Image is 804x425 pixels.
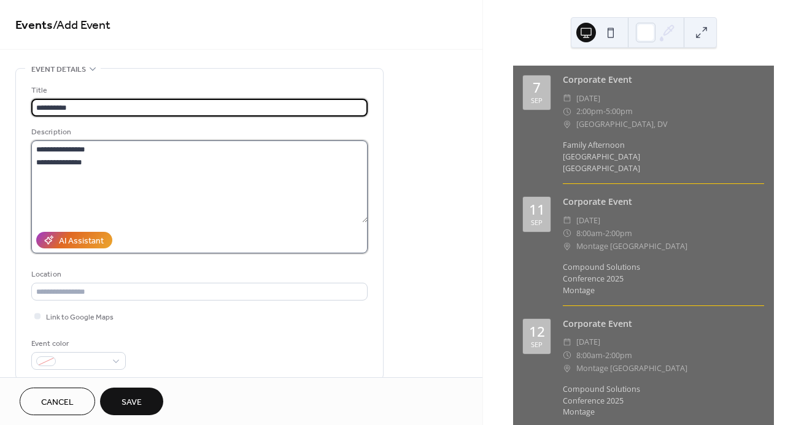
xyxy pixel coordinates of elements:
[31,84,365,97] div: Title
[576,227,603,240] span: 8:00am
[100,388,163,415] button: Save
[563,92,571,105] div: ​
[576,335,600,348] span: [DATE]
[529,203,545,217] div: 11
[605,349,632,362] span: 2:00pm
[563,140,764,175] div: Family Afternoon [GEOGRAPHIC_DATA] [GEOGRAPHIC_DATA]
[576,105,603,118] span: 2:00pm
[563,195,764,209] div: Corporate Event
[31,337,123,350] div: Event color
[576,240,687,253] span: Montage [GEOGRAPHIC_DATA]
[563,73,764,86] div: Corporate Event
[603,105,606,118] span: -
[15,13,53,37] a: Events
[563,349,571,362] div: ​
[576,118,668,131] span: [GEOGRAPHIC_DATA], DV
[41,396,74,409] span: Cancel
[563,240,571,253] div: ​
[53,13,110,37] span: / Add Event
[563,105,571,118] div: ​
[576,349,603,362] span: 8:00am
[529,325,545,339] div: 12
[603,349,605,362] span: -
[59,235,104,248] div: AI Assistant
[531,219,543,226] div: Sep
[563,227,571,240] div: ​
[122,396,142,409] span: Save
[603,227,605,240] span: -
[576,214,600,227] span: [DATE]
[531,341,543,348] div: Sep
[533,81,541,95] div: 7
[31,63,86,76] span: Event details
[36,232,112,248] button: AI Assistant
[563,335,571,348] div: ​
[606,105,633,118] span: 5:00pm
[563,262,764,297] div: Compound Solutions Conference 2025 Montage
[563,214,571,227] div: ​
[31,268,365,281] div: Location
[563,118,571,131] div: ​
[531,97,543,104] div: Sep
[563,362,571,375] div: ​
[605,227,632,240] span: 2:00pm
[576,362,687,375] span: Montage [GEOGRAPHIC_DATA]
[563,384,764,419] div: Compound Solutions Conference 2025 Montage
[20,388,95,415] button: Cancel
[563,317,764,331] div: Corporate Event
[576,92,600,105] span: [DATE]
[46,311,114,324] span: Link to Google Maps
[31,126,365,139] div: Description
